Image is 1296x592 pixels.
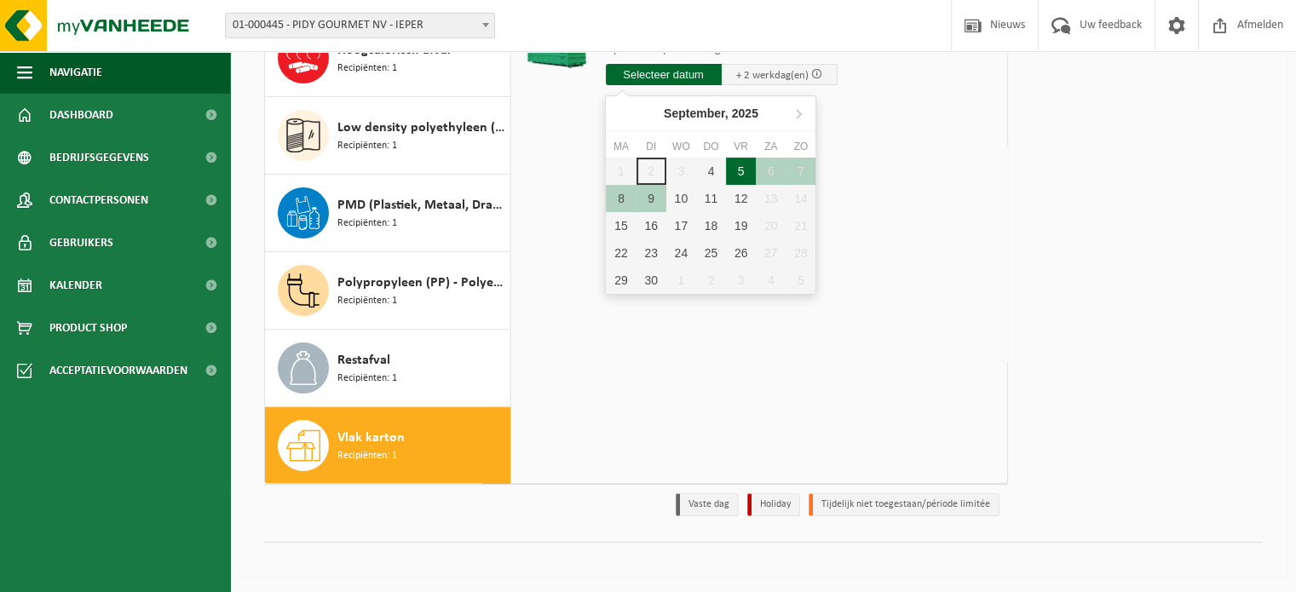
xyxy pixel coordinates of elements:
[337,448,397,464] span: Recipiënten: 1
[49,221,113,264] span: Gebruikers
[636,138,666,155] div: di
[696,239,726,267] div: 25
[226,14,494,37] span: 01-000445 - PIDY GOURMET NV - IEPER
[726,185,756,212] div: 12
[726,239,756,267] div: 26
[666,138,696,155] div: wo
[666,212,696,239] div: 17
[732,107,758,119] i: 2025
[49,94,113,136] span: Dashboard
[636,267,666,294] div: 30
[337,428,405,448] span: Vlak karton
[49,264,102,307] span: Kalender
[337,216,397,232] span: Recipiënten: 1
[49,349,187,392] span: Acceptatievoorwaarden
[726,138,756,155] div: vr
[696,212,726,239] div: 18
[337,138,397,154] span: Recipiënten: 1
[747,493,800,516] li: Holiday
[809,493,999,516] li: Tijdelijk niet toegestaan/période limitée
[666,185,696,212] div: 10
[726,212,756,239] div: 19
[49,51,102,94] span: Navigatie
[696,185,726,212] div: 11
[337,118,506,138] span: Low density polyethyleen (LDPE) folie, los, naturel
[606,185,636,212] div: 8
[337,293,397,309] span: Recipiënten: 1
[736,70,809,81] span: + 2 werkdag(en)
[265,175,511,252] button: PMD (Plastiek, Metaal, Drankkartons) (bedrijven) Recipiënten: 1
[606,138,636,155] div: ma
[726,267,756,294] div: 3
[726,158,756,185] div: 5
[696,158,726,185] div: 4
[265,407,511,484] button: Vlak karton Recipiënten: 1
[337,350,390,371] span: Restafval
[265,20,511,97] button: Hoogcalorisch afval Recipiënten: 1
[337,371,397,387] span: Recipiënten: 1
[337,60,397,77] span: Recipiënten: 1
[337,273,506,293] span: Polypropyleen (PP) - Polyethyleen (PE) gemengd, hard, gekleurd
[606,64,722,85] input: Selecteer datum
[636,185,666,212] div: 9
[337,195,506,216] span: PMD (Plastiek, Metaal, Drankkartons) (bedrijven)
[786,138,815,155] div: zo
[636,239,666,267] div: 23
[265,252,511,330] button: Polypropyleen (PP) - Polyethyleen (PE) gemengd, hard, gekleurd Recipiënten: 1
[666,239,696,267] div: 24
[265,330,511,407] button: Restafval Recipiënten: 1
[657,100,765,127] div: September,
[666,267,696,294] div: 1
[49,307,127,349] span: Product Shop
[49,136,149,179] span: Bedrijfsgegevens
[676,493,739,516] li: Vaste dag
[49,179,148,221] span: Contactpersonen
[756,138,786,155] div: za
[636,212,666,239] div: 16
[606,239,636,267] div: 22
[696,267,726,294] div: 2
[696,138,726,155] div: do
[606,212,636,239] div: 15
[606,267,636,294] div: 29
[225,13,495,38] span: 01-000445 - PIDY GOURMET NV - IEPER
[265,97,511,175] button: Low density polyethyleen (LDPE) folie, los, naturel Recipiënten: 1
